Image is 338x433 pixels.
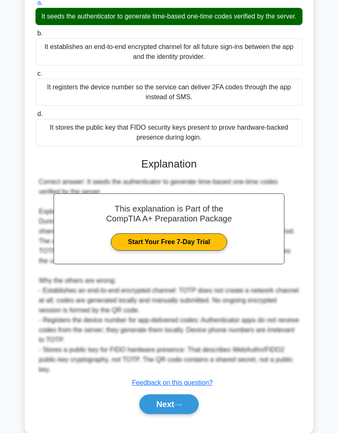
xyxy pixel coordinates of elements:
[132,379,213,386] a: Feedback on this question?
[35,8,303,25] div: It seeds the authenticator to generate time-based one-time codes verified by the server.
[37,70,42,77] span: c.
[139,394,198,414] button: Next
[35,79,303,106] div: It registers the device number so the service can deliver 2FA codes through the app instead of SMS.
[37,110,42,117] span: d.
[35,38,303,65] div: It establishes an end-to-end encrypted channel for all future sign-ins between the app and the id...
[39,177,299,375] div: Correct answer: It seeds the authenticator to generate time-based one-time codes verified by the ...
[37,30,42,37] span: b.
[111,233,227,251] a: Start Your Free 7-Day Trial
[40,158,298,170] h3: Explanation
[35,119,303,146] div: It stores the public key that FIDO security keys present to prove hardware-backed presence during...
